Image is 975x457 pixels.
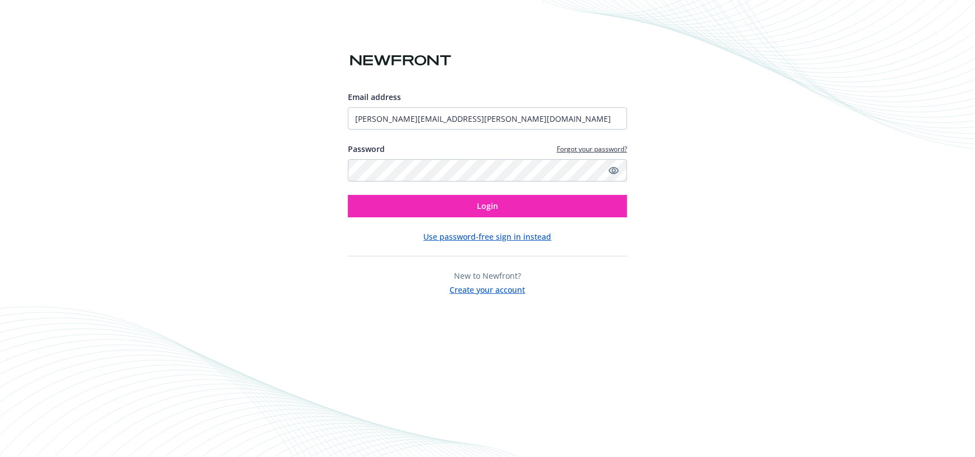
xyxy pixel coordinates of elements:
[454,270,521,281] span: New to Newfront?
[348,107,627,130] input: Enter your email
[450,282,525,296] button: Create your account
[607,164,620,177] a: Show password
[348,195,627,217] button: Login
[348,92,401,102] span: Email address
[348,159,627,182] input: Enter your password
[477,201,498,211] span: Login
[348,143,385,155] label: Password
[424,231,552,242] button: Use password-free sign in instead
[348,51,453,70] img: Newfront logo
[557,144,627,154] a: Forgot your password?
